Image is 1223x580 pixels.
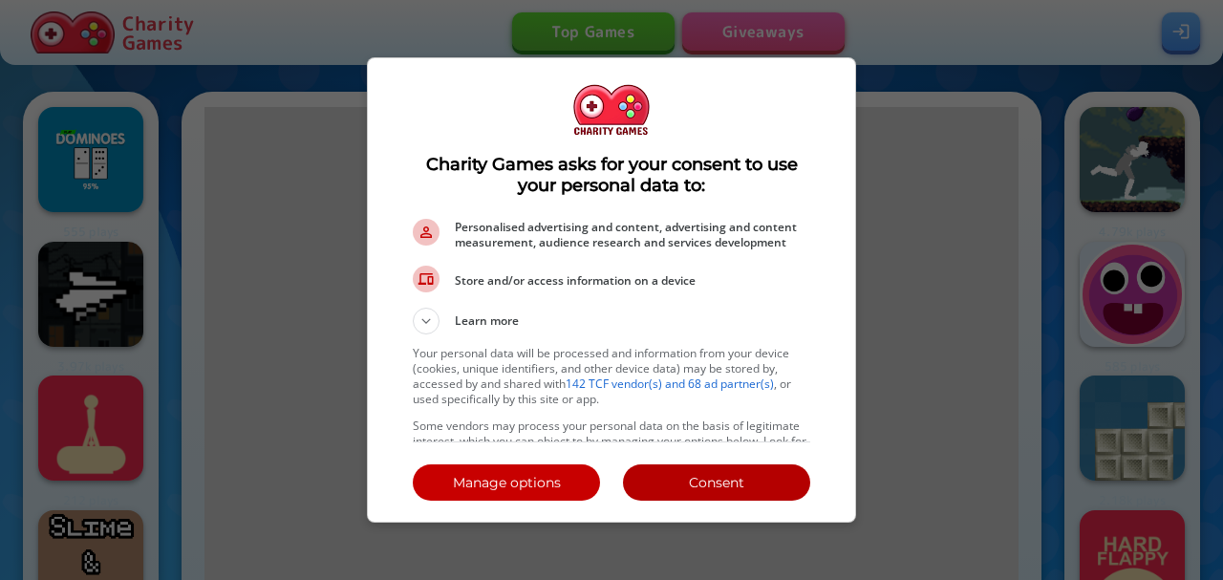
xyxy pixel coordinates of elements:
button: Learn more [413,308,810,334]
h1: Charity Games asks for your consent to use your personal data to: [413,154,810,196]
span: Learn more [455,312,519,334]
button: Manage options [413,464,600,501]
span: Personalised advertising and content, advertising and content measurement, audience research and ... [455,220,810,250]
p: Your personal data will be processed and information from your device (cookies, unique identifier... [413,346,810,407]
p: Manage options [413,473,600,492]
span: Store and/or access information on a device [455,273,810,289]
a: 142 TCF vendor(s) and 68 ad partner(s) [566,376,774,392]
p: Consent [623,473,810,492]
img: Welcome to Charity Games [564,81,659,139]
button: Consent [623,464,810,501]
div: Charity Games asks for your consent to use your personal data to: [367,57,856,524]
p: Some vendors may process your personal data on the basis of legitimate interest, which you can ob... [413,419,810,480]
